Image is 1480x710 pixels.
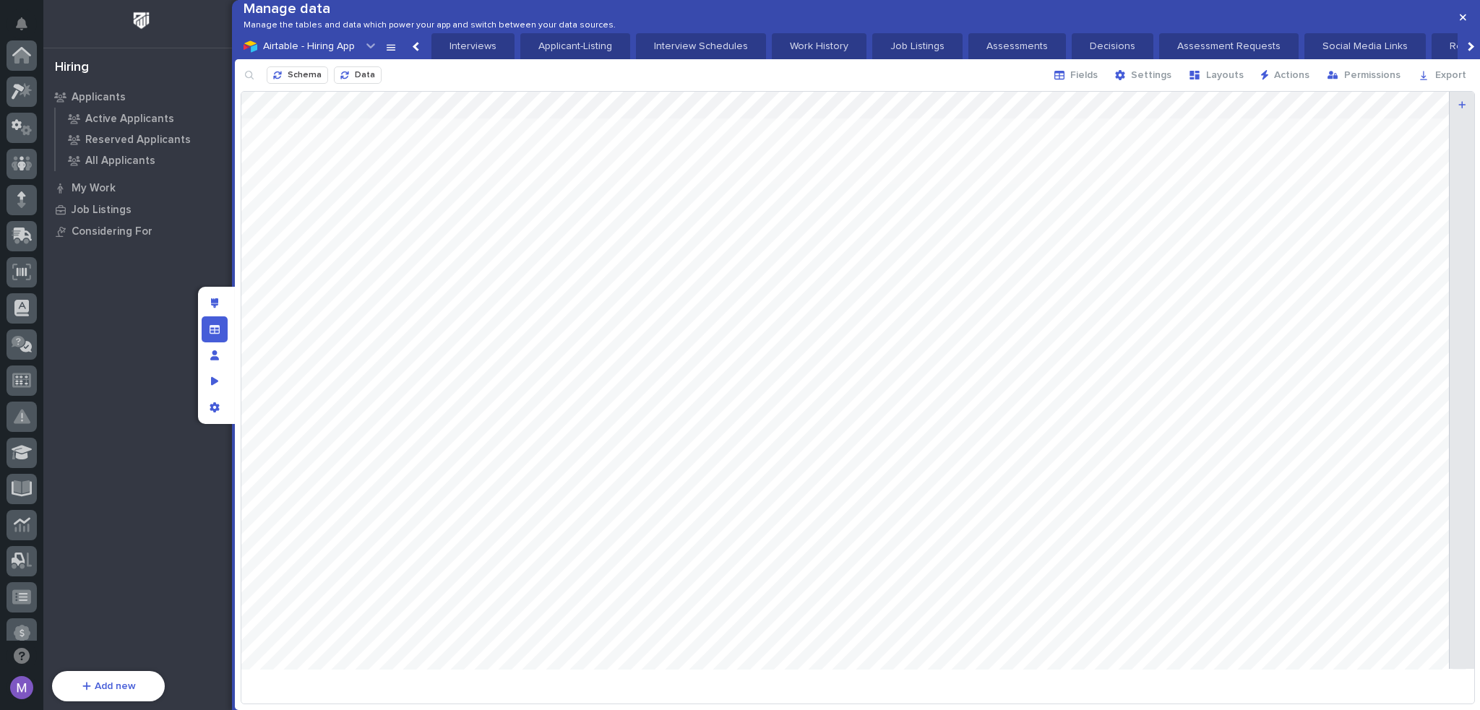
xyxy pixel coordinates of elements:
p: Interviews [440,39,506,53]
button: Export [1409,64,1475,87]
p: Applicant-Listing [529,39,621,53]
a: Considering For [43,220,238,242]
button: Settings [1106,64,1180,87]
button: Permissions [1318,64,1409,87]
p: All Applicants [85,155,155,168]
button: Fields [1046,64,1106,87]
p: Interview Schedules [645,39,757,53]
p: Reserved Applicants [85,134,191,147]
span: Permissions [1344,69,1401,82]
div: Manage fields and data [202,316,228,342]
span: Airtable - Hiring App [263,41,355,51]
p: Job Listings [72,204,132,217]
span: Data [355,70,375,82]
p: Job Listings [881,39,954,53]
a: All Applicants [56,150,238,170]
p: Decisions [1080,39,1145,53]
div: Manage users [202,342,228,368]
button: users-avatar [7,672,37,703]
a: Reserved Applicants [56,129,238,150]
div: Notifications [18,17,37,40]
div: App settings [202,394,228,420]
a: Applicants [43,86,238,108]
button: Schema [267,66,328,84]
button: Layouts [1180,64,1252,87]
span: Settings [1131,69,1171,82]
p: Assessment Requests [1168,39,1290,53]
button: Add new [52,671,165,701]
p: Active Applicants [85,113,174,126]
span: Actions [1274,69,1309,82]
p: Social Media Links [1313,39,1417,53]
span: Layouts [1206,69,1244,82]
button: Open support chat [7,641,37,671]
p: Applicants [72,91,126,104]
p: Assessments [977,39,1057,53]
div: Edit layout [202,290,228,316]
span: Export [1435,69,1466,82]
p: Manage the tables and data which power your app and switch between your data sources. [244,20,616,30]
span: Schema [288,70,322,82]
div: Preview as [202,368,228,394]
p: Considering For [72,225,152,238]
div: Hiring [55,60,89,76]
a: Active Applicants [56,108,238,129]
button: Data [334,66,382,84]
a: Job Listings [43,199,238,220]
span: Fields [1070,69,1098,82]
button: Notifications [7,9,37,39]
div: Add new field [1449,92,1475,669]
p: Work History [780,39,858,53]
button: Actions [1252,64,1319,87]
p: My Work [72,182,116,195]
a: My Work [43,177,238,199]
img: Workspace Logo [128,7,155,34]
